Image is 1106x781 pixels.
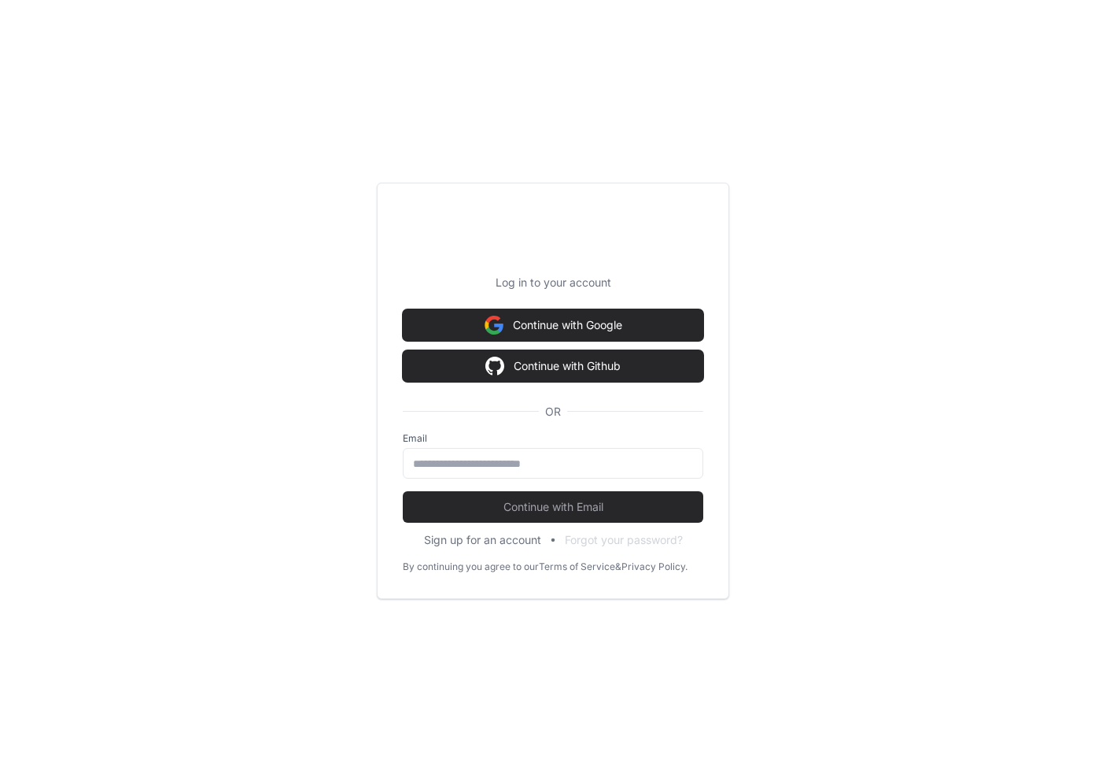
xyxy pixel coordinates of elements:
p: Log in to your account [403,275,703,291]
button: Continue with Google [403,309,703,341]
div: & [615,561,621,573]
a: Privacy Policy. [621,561,688,573]
label: Email [403,432,703,445]
img: Sign in with google [485,309,503,341]
button: Continue with Github [403,350,703,382]
button: Forgot your password? [565,532,683,548]
span: OR [539,404,567,420]
button: Continue with Email [403,491,703,523]
span: Continue with Email [403,499,703,515]
div: By continuing you agree to our [403,561,539,573]
button: Sign up for an account [424,532,541,548]
img: Sign in with google [485,350,504,382]
a: Terms of Service [539,561,615,573]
